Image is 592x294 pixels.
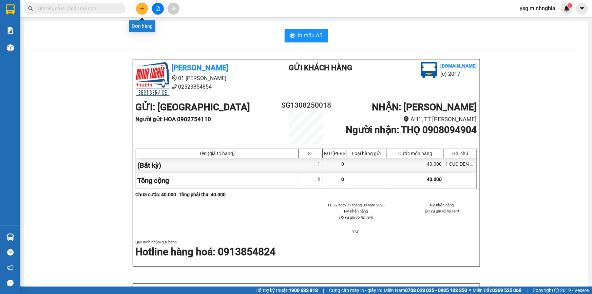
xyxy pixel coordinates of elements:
button: caret-down [576,3,588,15]
button: plus [136,3,148,15]
sup: 1 [568,3,572,8]
li: 02523854854 [3,23,129,32]
span: 1 [318,177,321,182]
div: Tên (giá trị hàng) [138,151,297,156]
button: aim [168,3,179,15]
b: [PERSON_NAME] [39,4,96,13]
b: Tổng phải thu: 40.000 [179,192,226,197]
span: file-add [155,6,160,11]
span: phone [172,84,177,89]
li: AH1, TT [PERSON_NAME] [335,115,477,124]
b: GỬI : [GEOGRAPHIC_DATA] [136,102,250,113]
span: Hỗ trợ kỹ thuật: [255,287,318,294]
span: 1 [569,3,571,8]
span: Miền Bắc [473,287,521,294]
img: logo.jpg [3,3,37,37]
span: ⚪️ [469,289,471,292]
span: | [323,287,324,294]
b: Chưa cước : 40.000 [136,192,176,197]
li: 01 [PERSON_NAME] [3,15,129,23]
b: Người gửi : HOA 0902754110 [136,116,211,123]
span: Tổng cộng [138,177,169,185]
span: copyright [554,288,559,293]
span: environment [403,116,409,122]
span: plus [140,6,145,11]
span: | [527,287,528,294]
div: Ghi chú [446,151,475,156]
span: phone [39,25,44,30]
div: Loại hàng gửi [348,151,385,156]
input: Tìm tên, số ĐT hoặc mã đơn [37,5,117,12]
b: Gửi khách hàng [289,63,352,72]
li: (c) 2017 [441,70,477,78]
span: message [7,280,14,286]
button: printerIn mẫu A5 [285,29,328,42]
img: logo.jpg [136,62,170,96]
b: [DOMAIN_NAME] [441,63,477,69]
b: [PERSON_NAME] [172,63,229,72]
span: 0 [342,177,344,182]
span: search [28,6,33,11]
div: Cước món hàng [389,151,442,156]
div: 40.000 [387,158,444,173]
img: solution-icon [7,27,14,34]
b: NHẬN : [PERSON_NAME] [372,102,477,113]
img: logo.jpg [421,62,437,78]
span: printer [290,33,295,39]
strong: 0369 525 060 [492,288,521,293]
div: (Bất kỳ) [136,158,299,173]
span: aim [171,6,176,11]
div: Quy định nhận/gửi hàng : [136,239,477,259]
strong: 1900 633 818 [289,288,318,293]
span: environment [39,16,44,22]
span: ysg.minhnghia [514,4,561,13]
div: SL [301,151,321,156]
strong: 0708 023 035 - 0935 103 250 [405,288,467,293]
div: 1 [299,158,323,173]
b: Người nhận : THỌ 0908094904 [346,124,477,135]
span: Cung cấp máy in - giấy in: [329,287,382,294]
li: 01 [PERSON_NAME] [136,74,262,82]
div: KG/[PERSON_NAME] [324,151,344,156]
li: 02523854854 [136,82,262,91]
li: YSG [321,229,391,235]
div: 1 CỤC ĐEN-ĐL [444,158,477,173]
h2: SG1308250018 [278,100,335,111]
span: 40.000 [427,177,442,182]
span: caret-down [579,5,585,12]
img: warehouse-icon [7,234,14,241]
li: 11:55, ngày 13 tháng 08 năm 2025 [321,202,391,208]
span: In mẫu A5 [298,31,323,40]
img: icon-new-feature [564,5,570,12]
li: NV nhận hàng [407,202,477,208]
span: environment [172,75,177,81]
span: Miền Nam [384,287,467,294]
strong: Hotline hàng hoá: 0913854824 [136,246,276,258]
span: question-circle [7,249,14,256]
img: warehouse-icon [7,44,14,51]
i: (Kí và ghi rõ họ tên) [339,215,373,220]
li: NV nhận hàng [321,208,391,214]
i: (Kí và ghi rõ họ tên) [425,209,459,214]
img: logo-vxr [6,4,15,15]
div: 0 [323,158,346,173]
button: file-add [152,3,164,15]
span: notification [7,264,14,271]
b: GỬI : [GEOGRAPHIC_DATA] [3,42,118,54]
